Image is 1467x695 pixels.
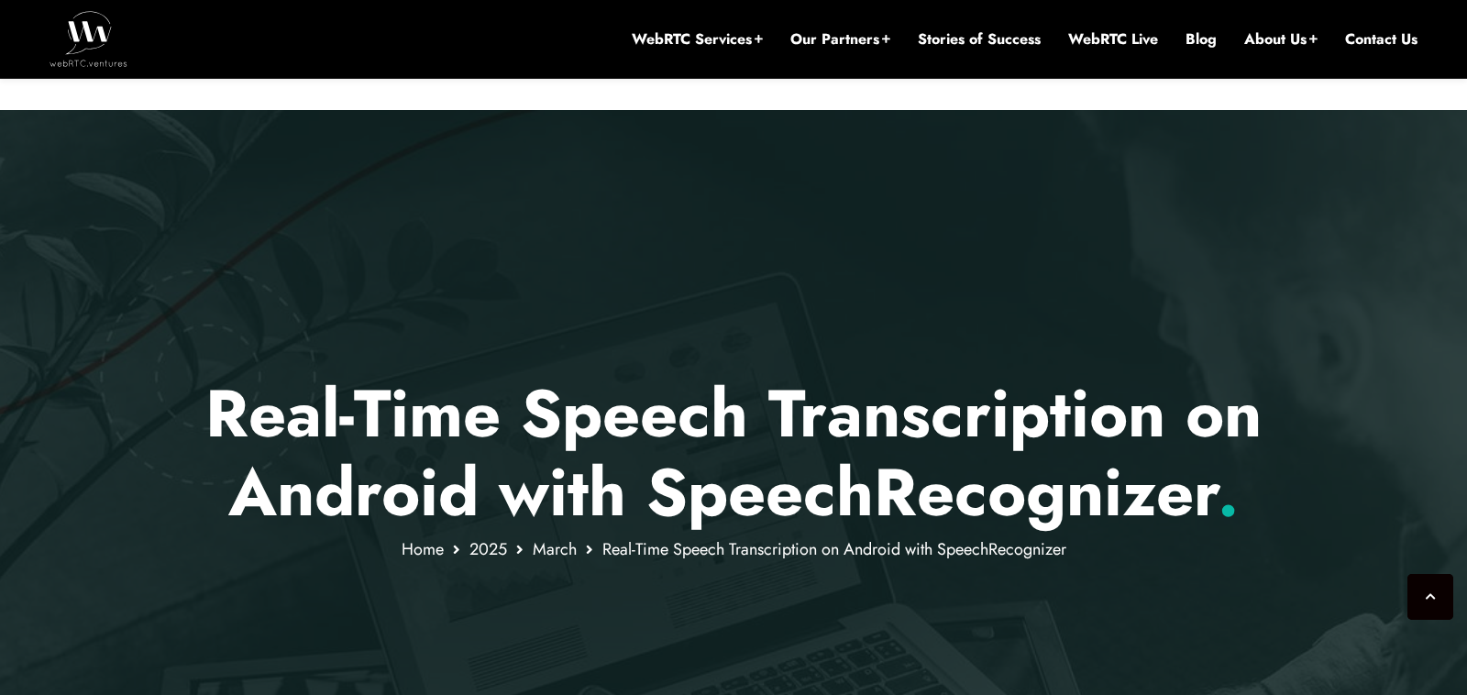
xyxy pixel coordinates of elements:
[602,537,1066,561] span: Real-Time Speech Transcription on Android with SpeechRecognizer
[632,29,763,50] a: WebRTC Services
[469,537,507,561] a: 2025
[533,537,577,561] a: March
[197,374,1271,533] h1: Real-Time Speech Transcription on Android with SpeechRecognizer
[50,11,127,66] img: WebRTC.ventures
[1068,29,1158,50] a: WebRTC Live
[1345,29,1417,50] a: Contact Us
[1218,445,1239,540] span: .
[1244,29,1318,50] a: About Us
[790,29,890,50] a: Our Partners
[402,537,444,561] a: Home
[1186,29,1217,50] a: Blog
[918,29,1041,50] a: Stories of Success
